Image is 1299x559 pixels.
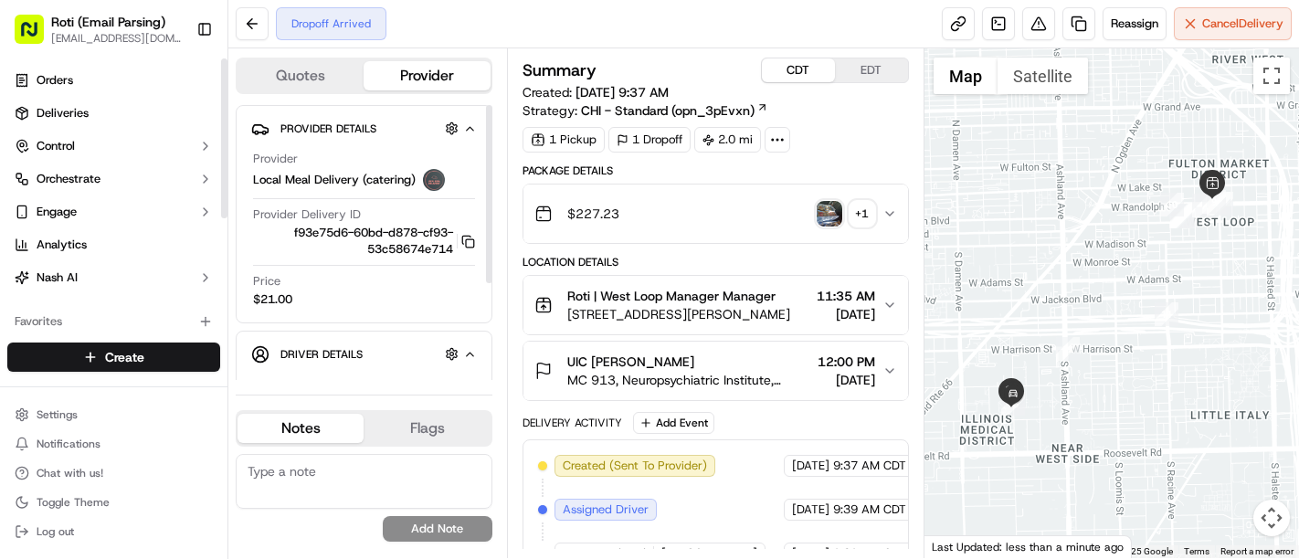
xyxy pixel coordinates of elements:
div: + 1 [850,201,875,227]
span: [DATE] [817,305,875,323]
span: UIC [PERSON_NAME] [567,353,694,371]
span: Engage [37,204,77,220]
button: Flags [364,414,490,443]
button: UIC [PERSON_NAME]MC 913, Neuropsychiatric Institute, [STREET_ADDRESS]12:00 PM[DATE] [523,342,908,400]
span: Settings [37,407,78,422]
img: lmd_logo.png [423,169,445,191]
span: Toggle Theme [37,495,110,510]
div: 11 [1155,302,1178,326]
a: Analytics [7,230,220,259]
div: 10 [1160,193,1184,216]
span: [DATE] [792,458,829,474]
div: Strategy: [523,101,768,120]
span: CHI - Standard (opn_3pEvxn) [581,101,755,120]
span: Local Meal Delivery (catering) [253,172,416,188]
button: Control [7,132,220,161]
span: 11:35 AM [817,287,875,305]
button: Add Event [633,412,714,434]
button: Engage [7,197,220,227]
div: Location Details [523,255,909,269]
span: Created: [523,83,669,101]
span: Orchestrate [37,171,100,187]
span: Control [37,138,75,154]
button: CancelDelivery [1174,7,1292,40]
button: Notes [238,414,364,443]
button: Toggle fullscreen view [1253,58,1290,94]
button: CDT [762,58,835,82]
span: Provider Delivery ID [253,206,361,223]
button: Notifications [7,431,220,457]
span: Reassign [1111,16,1158,32]
span: Notifications [37,437,100,451]
span: 9:37 AM CDT [833,458,906,474]
span: Analytics [37,237,87,253]
span: Assigned Driver [563,501,649,518]
button: Reassign [1103,7,1167,40]
a: CHI - Standard (opn_3pEvxn) [581,101,768,120]
div: 1 [1209,192,1233,216]
span: MC 913, Neuropsychiatric Institute, [STREET_ADDRESS] [567,371,810,389]
img: Google [929,534,989,558]
span: Log out [37,524,74,539]
span: Provider Details [280,121,376,136]
span: $21.00 [253,291,292,308]
div: 7 [1192,194,1216,217]
span: 9:39 AM CDT [833,501,906,518]
a: Deliveries [7,99,220,128]
div: Package Details [523,163,909,178]
span: Nash AI [37,269,78,286]
div: 2.0 mi [694,127,761,153]
button: [EMAIL_ADDRESS][DOMAIN_NAME] [51,31,182,46]
button: f93e75d6-60bd-d878-cf93-53c58674e714 [253,225,475,258]
button: Chat with us! [7,460,220,486]
span: [DATE] [818,371,875,389]
button: photo_proof_of_pickup image+1 [817,201,875,227]
span: [DATE] [792,501,829,518]
span: Cancel Delivery [1202,16,1283,32]
span: Deliveries [37,105,89,121]
button: Roti | West Loop Manager Manager[STREET_ADDRESS][PERSON_NAME]11:35 AM[DATE] [523,276,908,334]
span: Create [105,348,144,366]
span: Name [253,376,285,393]
img: photo_proof_of_pickup image [817,201,842,227]
div: 1 Pickup [523,127,605,153]
button: Quotes [238,61,364,90]
span: Driver Details [280,347,363,362]
span: Chat with us! [37,466,103,480]
span: Created (Sent To Provider) [563,458,707,474]
button: Roti (Email Parsing)[EMAIL_ADDRESS][DOMAIN_NAME] [7,7,189,51]
span: 12:00 PM [818,353,875,371]
button: Roti (Email Parsing) [51,13,165,31]
button: Toggle Theme [7,490,220,515]
div: 6 [1169,205,1193,228]
button: Provider Details [251,113,477,143]
button: Nash AI [7,263,220,292]
button: EDT [835,58,908,82]
button: Driver Details [251,339,477,369]
button: Provider [364,61,490,90]
span: [DATE] 9:37 AM [576,84,669,100]
span: [STREET_ADDRESS][PERSON_NAME] [567,305,790,323]
div: 8 [1207,192,1230,216]
span: Roti | West Loop Manager Manager [567,287,776,305]
button: $227.23photo_proof_of_pickup image+1 [523,185,908,243]
h3: Summary [523,62,597,79]
a: Orders [7,66,220,95]
div: Last Updated: less than a minute ago [924,535,1132,558]
div: 9 [1202,190,1226,214]
a: Open this area in Google Maps (opens a new window) [929,534,989,558]
span: $227.23 [567,205,619,223]
div: Delivery Activity [523,416,622,430]
button: Show street map [934,58,998,94]
div: Favorites [7,307,220,336]
button: Log out [7,519,220,544]
button: Show satellite imagery [998,58,1088,94]
span: Orders [37,72,73,89]
button: Settings [7,402,220,427]
button: Map camera controls [1253,500,1290,536]
button: Orchestrate [7,164,220,194]
div: 12 [1056,337,1080,361]
div: 1 Dropoff [608,127,691,153]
